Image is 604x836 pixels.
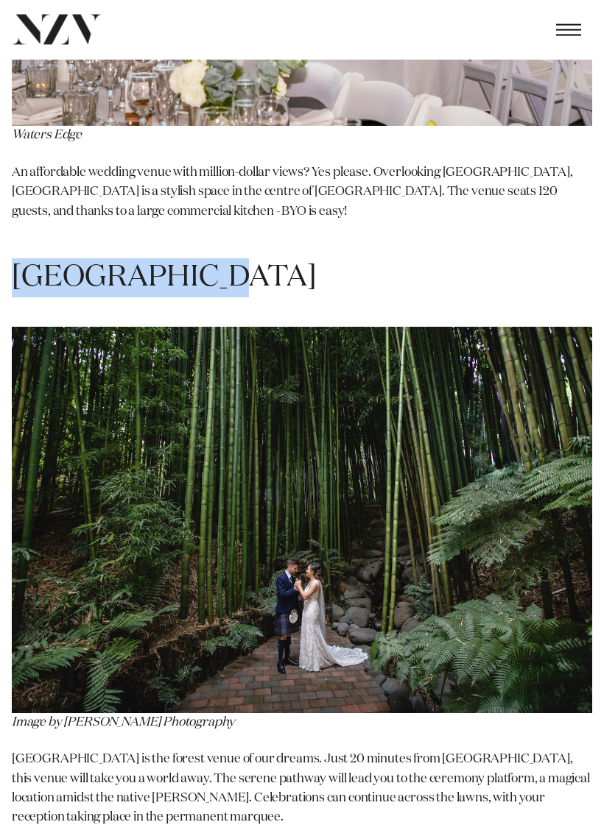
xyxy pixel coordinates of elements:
[12,130,82,142] em: Waters Edge
[12,164,592,241] p: An affordable wedding venue with million-dollar views? Yes please. Overlooking [GEOGRAPHIC_DATA],...
[12,717,235,729] em: Image by [PERSON_NAME] Photography
[12,15,102,45] img: nzv-logo.png
[12,259,592,298] h1: [GEOGRAPHIC_DATA]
